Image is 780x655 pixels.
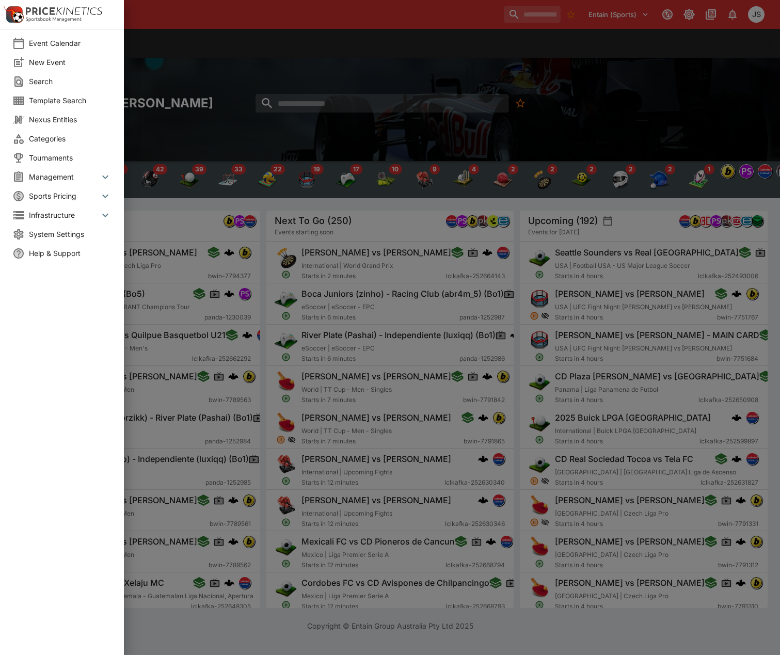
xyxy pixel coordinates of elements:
span: Tournaments [29,152,112,163]
span: Template Search [29,95,112,106]
span: System Settings [29,229,112,239]
span: Sports Pricing [29,190,99,201]
span: Search [29,76,112,87]
span: Nexus Entities [29,114,112,125]
span: New Event [29,57,112,68]
span: Categories [29,133,112,144]
span: Management [29,171,99,182]
span: Infrastructure [29,210,99,220]
span: Event Calendar [29,38,112,49]
img: PriceKinetics Logo [3,4,24,25]
img: PriceKinetics [26,7,102,15]
span: Help & Support [29,248,112,259]
img: Sportsbook Management [26,17,82,22]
